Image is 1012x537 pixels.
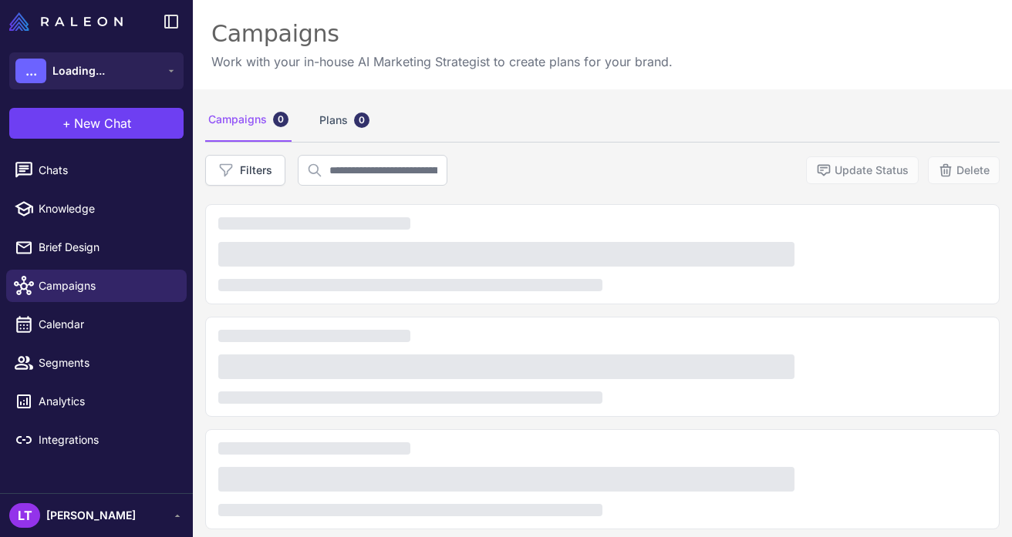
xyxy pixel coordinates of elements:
span: Knowledge [39,200,174,217]
a: Campaigns [6,270,187,302]
span: Loading... [52,62,105,79]
div: ... [15,59,46,83]
div: LT [9,503,40,528]
span: Calendar [39,316,174,333]
span: Brief Design [39,239,174,256]
img: Raleon Logo [9,12,123,31]
span: Campaigns [39,277,174,294]
span: + [62,114,71,133]
div: 0 [273,112,288,127]
div: 0 [354,112,369,128]
button: Update Status [806,156,919,184]
a: Raleon Logo [9,12,129,31]
span: Segments [39,354,174,371]
button: Delete [928,156,1000,184]
button: ...Loading... [9,52,184,89]
button: Filters [205,155,285,186]
span: New Chat [74,114,131,133]
a: Chats [6,154,187,186]
div: Campaigns [205,99,292,142]
a: Segments [6,347,187,379]
span: Integrations [39,431,174,448]
p: Work with your in-house AI Marketing Strategist to create plans for your brand. [211,52,673,71]
a: Integrations [6,424,187,456]
button: +New Chat [9,108,184,139]
div: Campaigns [211,18,673,49]
span: [PERSON_NAME] [46,507,136,524]
a: Knowledge [6,193,187,225]
span: Analytics [39,393,174,410]
a: Brief Design [6,231,187,263]
a: Calendar [6,308,187,341]
span: Chats [39,162,174,179]
a: Analytics [6,385,187,418]
div: Plans [316,99,373,142]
